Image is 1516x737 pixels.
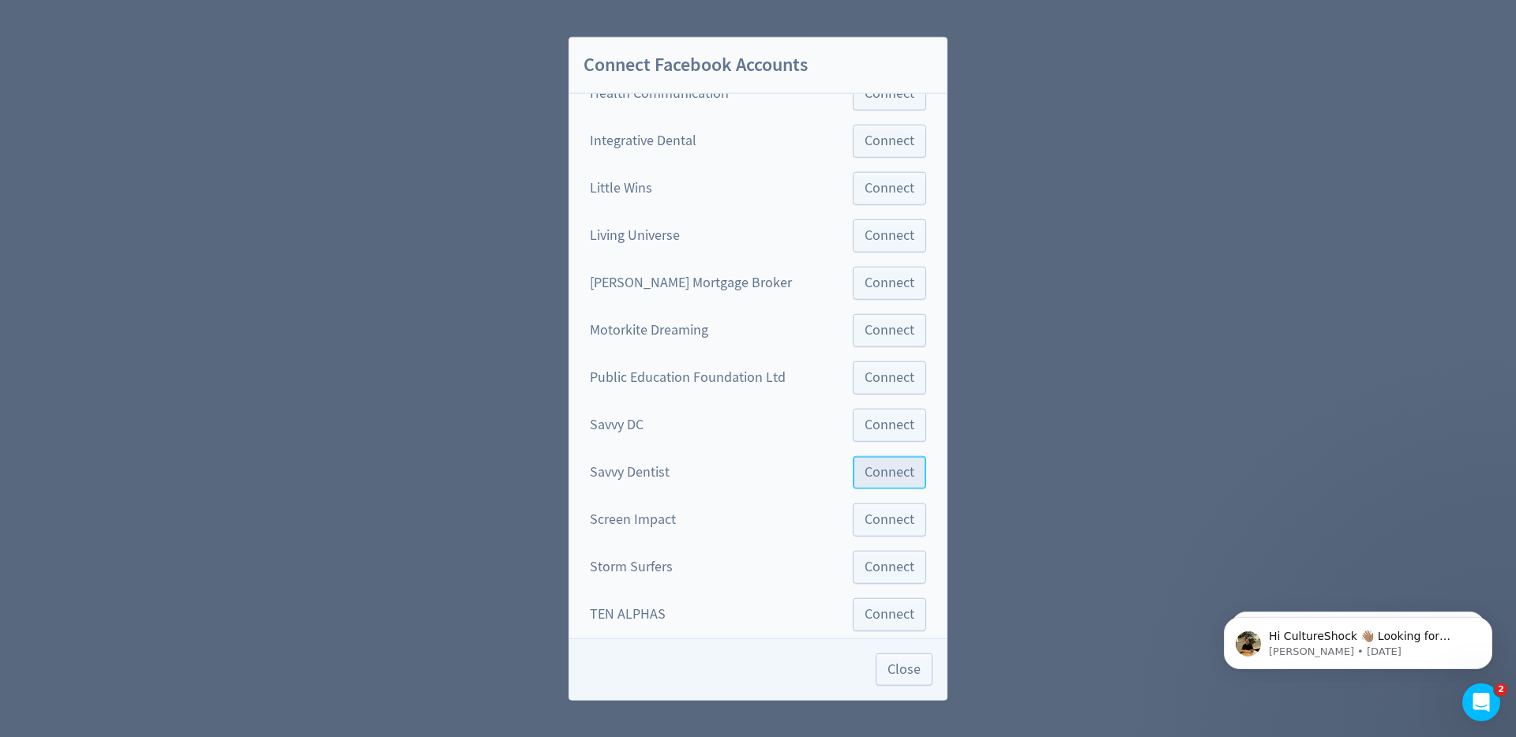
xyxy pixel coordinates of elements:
div: Screen Impact [590,510,676,529]
button: Connect [853,408,926,441]
div: Public Education Foundation Ltd [590,368,786,387]
button: Connect [853,171,926,204]
h2: Connect Facebook Accounts [569,38,947,94]
div: Motorkite Dreaming [590,320,708,340]
button: Connect [853,219,926,252]
span: Connect [865,417,914,432]
button: Connect [853,77,926,110]
div: Little Wins [590,178,652,198]
div: Storm Surfers [590,557,673,577]
button: Connect [853,597,926,630]
div: Integrative Dental [590,131,696,151]
button: Close [876,653,932,685]
span: Connect [865,133,914,148]
button: Connect [853,361,926,394]
span: Connect [865,228,914,242]
span: Connect [865,181,914,195]
div: Health Communication [590,84,729,103]
span: Connect [865,559,914,574]
button: Connect [853,550,926,583]
button: Connect [853,455,926,488]
span: Connect [865,275,914,290]
span: Connect [865,323,914,337]
div: TEN ALPHAS [590,604,666,624]
iframe: Intercom notifications message [1200,584,1516,694]
button: Connect [853,313,926,346]
div: Savvy DC [590,415,644,435]
div: Savvy Dentist [590,462,670,482]
button: Connect [853,503,926,536]
span: Connect [865,370,914,384]
span: Connect [865,465,914,479]
span: 2 [1495,683,1507,696]
span: Connect [865,607,914,621]
span: Connect [865,512,914,526]
div: Living Universe [590,226,680,245]
div: [PERSON_NAME] Mortgage Broker [590,273,792,293]
span: Close [887,662,921,675]
span: Connect [865,86,914,100]
button: Connect [853,266,926,299]
iframe: Intercom live chat [1462,683,1500,721]
button: Connect [853,124,926,157]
